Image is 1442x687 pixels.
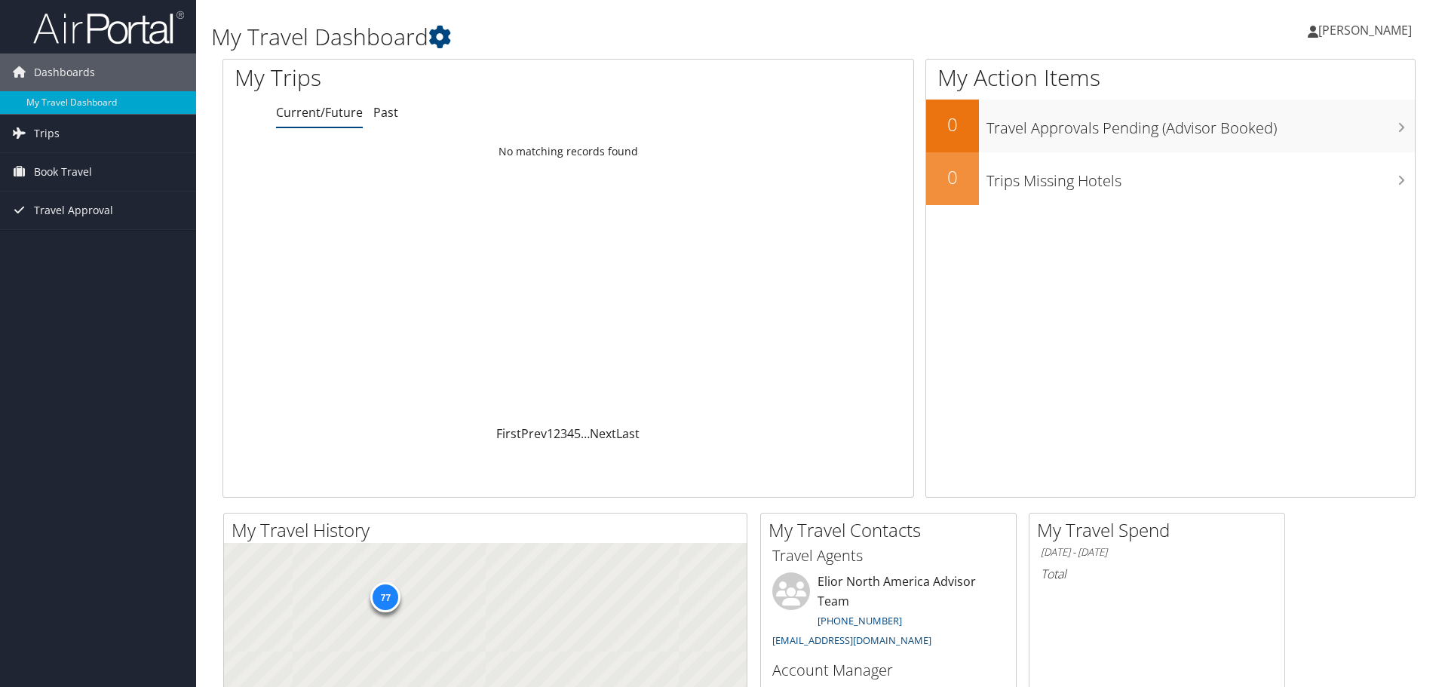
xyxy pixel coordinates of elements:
h2: 0 [926,112,979,137]
h2: My Travel Contacts [769,517,1016,543]
li: Elior North America Advisor Team [765,572,1012,653]
a: Prev [521,425,547,442]
a: Next [590,425,616,442]
span: Book Travel [34,153,92,191]
a: 2 [554,425,560,442]
a: Past [373,104,398,121]
h1: My Trips [235,62,615,94]
span: Trips [34,115,60,152]
a: 1 [547,425,554,442]
a: [EMAIL_ADDRESS][DOMAIN_NAME] [772,633,931,647]
h1: My Action Items [926,62,1415,94]
h1: My Travel Dashboard [211,21,1022,53]
img: airportal-logo.png [33,10,184,45]
h3: Trips Missing Hotels [986,163,1415,192]
a: 3 [560,425,567,442]
a: 0Trips Missing Hotels [926,152,1415,205]
a: 0Travel Approvals Pending (Advisor Booked) [926,100,1415,152]
h3: Account Manager [772,660,1005,681]
a: [PHONE_NUMBER] [818,614,902,627]
a: 5 [574,425,581,442]
h3: Travel Agents [772,545,1005,566]
span: Travel Approval [34,192,113,229]
h2: My Travel Spend [1037,517,1284,543]
a: Last [616,425,640,442]
h3: Travel Approvals Pending (Advisor Booked) [986,110,1415,139]
a: [PERSON_NAME] [1308,8,1427,53]
div: 77 [370,582,400,612]
h6: [DATE] - [DATE] [1041,545,1273,560]
h2: 0 [926,164,979,190]
td: No matching records found [223,138,913,165]
a: First [496,425,521,442]
a: 4 [567,425,574,442]
span: Dashboards [34,54,95,91]
span: [PERSON_NAME] [1318,22,1412,38]
a: Current/Future [276,104,363,121]
h6: Total [1041,566,1273,582]
h2: My Travel History [232,517,747,543]
span: … [581,425,590,442]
